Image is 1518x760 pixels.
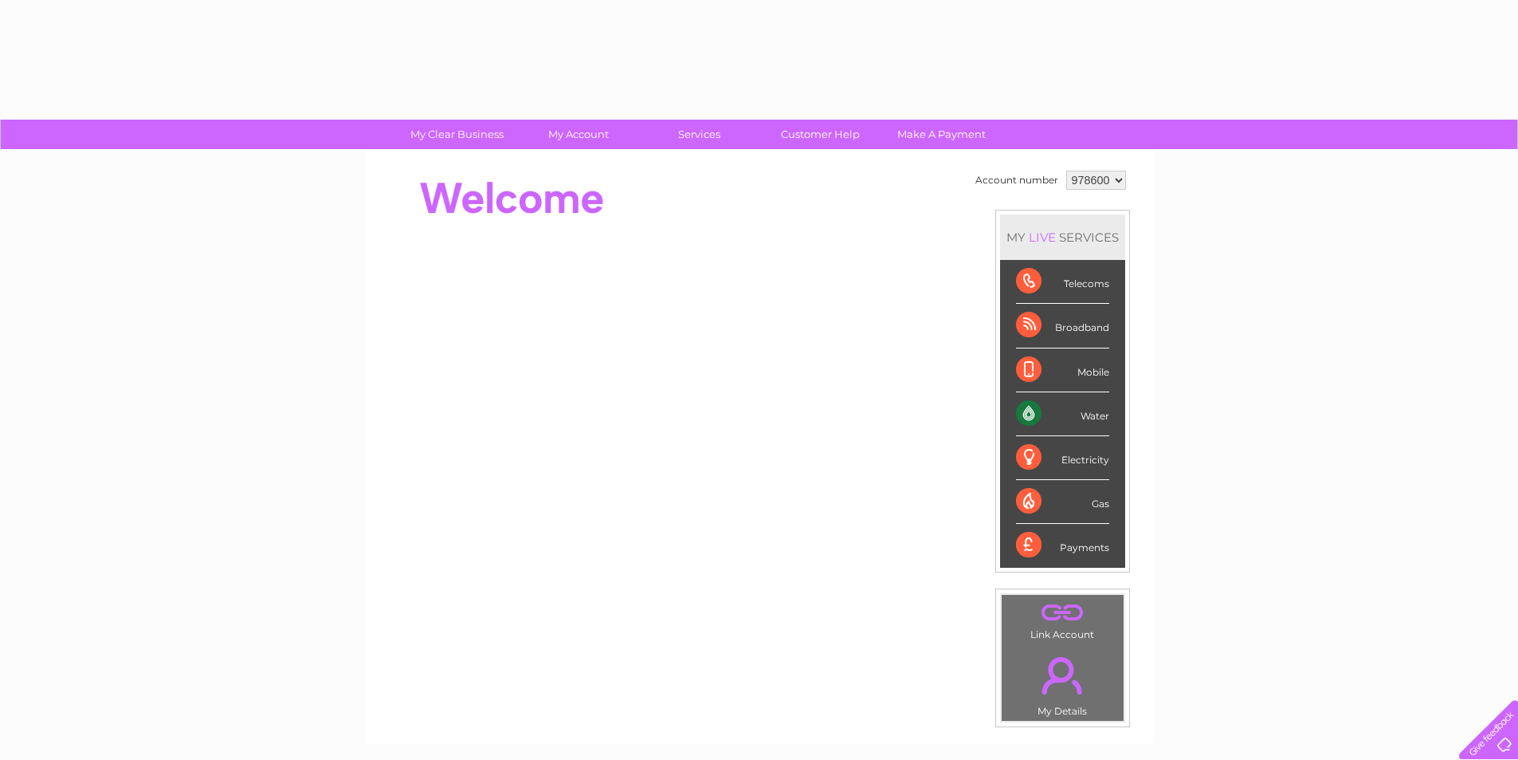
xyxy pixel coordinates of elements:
div: LIVE [1026,230,1059,245]
a: Make A Payment [876,120,1007,149]
a: . [1006,648,1120,703]
div: Gas [1016,480,1109,524]
div: Electricity [1016,436,1109,480]
a: Services [633,120,765,149]
div: Telecoms [1016,260,1109,304]
div: Payments [1016,524,1109,567]
td: Link Account [1001,594,1124,644]
a: Customer Help [755,120,886,149]
td: My Details [1001,644,1124,722]
div: Broadband [1016,304,1109,348]
a: . [1006,599,1120,627]
a: My Account [512,120,644,149]
td: Account number [971,167,1062,194]
div: Water [1016,392,1109,436]
div: MY SERVICES [1000,215,1125,260]
div: Mobile [1016,348,1109,392]
a: My Clear Business [391,120,523,149]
